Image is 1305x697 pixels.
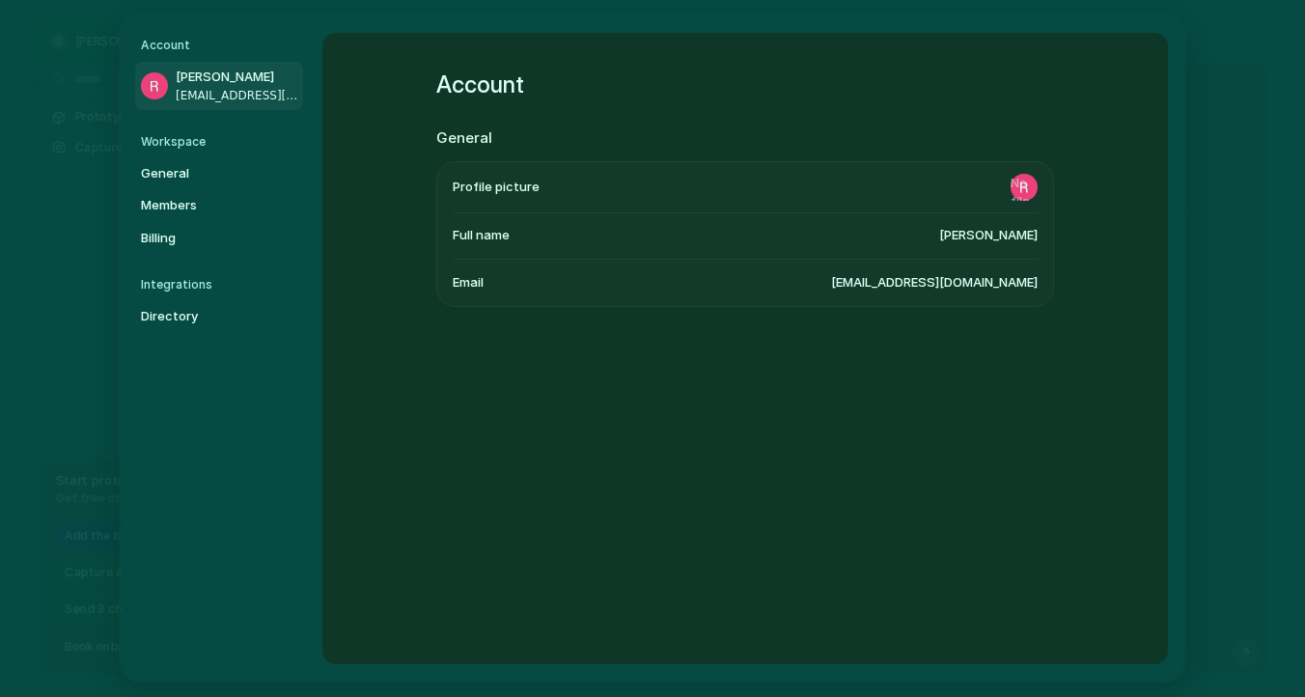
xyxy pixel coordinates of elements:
[453,178,540,197] span: Profile picture
[141,229,264,248] span: Billing
[141,196,264,215] span: Members
[831,273,1038,293] span: [EMAIL_ADDRESS][DOMAIN_NAME]
[176,68,299,87] span: [PERSON_NAME]
[135,62,303,110] a: [PERSON_NAME][EMAIL_ADDRESS][DOMAIN_NAME]
[135,190,303,221] a: Members
[135,223,303,254] a: Billing
[436,127,1054,150] h2: General
[436,68,1054,102] h1: Account
[453,273,484,293] span: Email
[141,133,303,151] h5: Workspace
[141,164,264,183] span: General
[135,301,303,332] a: Directory
[176,87,299,104] span: [EMAIL_ADDRESS][DOMAIN_NAME]
[453,226,510,245] span: Full name
[939,226,1038,245] span: [PERSON_NAME]
[141,307,264,326] span: Directory
[141,276,303,293] h5: Integrations
[135,158,303,189] a: General
[141,37,303,54] h5: Account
